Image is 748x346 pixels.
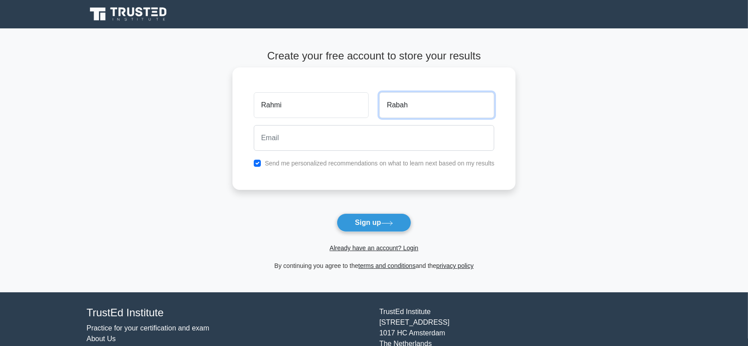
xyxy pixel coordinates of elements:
a: About Us [87,335,116,342]
a: terms and conditions [358,262,416,269]
label: Send me personalized recommendations on what to learn next based on my results [265,160,495,167]
input: Last name [379,92,494,118]
a: Already have an account? Login [330,244,418,252]
input: Email [254,125,495,151]
a: Practice for your certification and exam [87,324,209,332]
button: Sign up [337,213,411,232]
input: First name [254,92,369,118]
h4: TrustEd Institute [87,307,369,319]
div: By continuing you agree to the and the [227,260,521,271]
h4: Create your free account to store your results [232,50,516,63]
a: privacy policy [437,262,474,269]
